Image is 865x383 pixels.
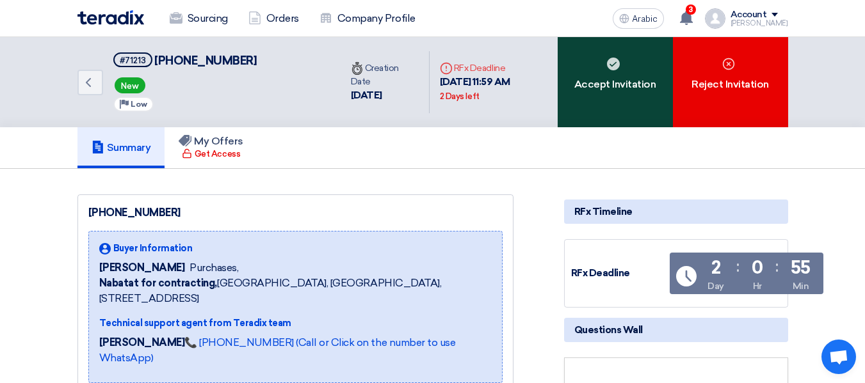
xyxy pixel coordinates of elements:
font: 3 [688,5,693,14]
font: Low [131,100,147,109]
font: #71213 [120,56,146,65]
font: 2 Days left [440,91,480,101]
font: [PHONE_NUMBER] [88,207,181,219]
h5: 4087-911-8100015627 [113,52,257,68]
font: [DATE] 11:59 AM [440,76,510,88]
font: Account [731,9,767,20]
a: My Offers Get Access [165,127,257,168]
font: [DATE] [351,90,382,101]
font: : [736,257,740,276]
font: RFx Timeline [574,206,633,217]
font: 0 [752,257,763,278]
img: Teradix logo [77,10,144,25]
font: Hr [753,281,762,292]
font: Day [707,281,724,292]
font: Buyer Information [113,243,193,254]
a: Summary [77,127,165,168]
font: Creation Date [351,63,399,87]
font: Questions Wall [574,324,643,336]
a: Sourcing [159,4,238,33]
font: Company Profile [337,12,416,24]
font: Reject Invitation [691,78,769,90]
font: [PERSON_NAME] [99,336,185,348]
font: [PERSON_NAME] [731,19,788,27]
font: Arabic [632,13,658,24]
font: Accept Invitation [574,78,656,90]
font: : [775,257,779,276]
font: RFx Deadline [571,267,630,279]
font: Technical support agent from Teradix team [99,318,291,329]
button: Arabic [613,8,664,29]
font: 2 [711,257,721,278]
font: Sourcing [188,12,228,24]
font: Get Access [195,149,240,159]
img: profile_test.png [705,8,725,29]
font: My Offers [194,135,243,147]
font: New [121,81,139,91]
font: [GEOGRAPHIC_DATA], [GEOGRAPHIC_DATA], [STREET_ADDRESS] [99,277,442,304]
font: [PERSON_NAME] [99,262,185,274]
font: 55 [791,257,811,278]
font: Purchases, [190,262,238,274]
font: Summary [107,141,151,153]
font: Orders [266,12,299,24]
font: [PHONE_NUMBER] [154,54,257,68]
font: Min [793,281,809,292]
a: Open chat [821,340,856,374]
a: Orders [238,4,309,33]
a: 📞 [PHONE_NUMBER] (Call or Click on the number to use WhatsApp) [99,336,456,364]
font: RFx Deadline [454,63,505,74]
font: Nabatat for contracting, [99,277,217,289]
